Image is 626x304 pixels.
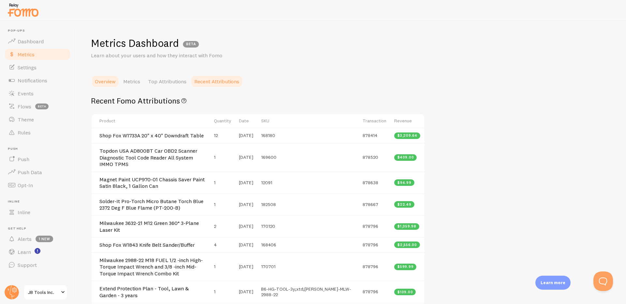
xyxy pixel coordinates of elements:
span: 168180 [261,132,275,138]
a: Recent Attributions [190,75,243,88]
a: Push [4,153,71,166]
span: beta [35,104,49,109]
iframe: Help Scout Beacon - Open [593,271,613,291]
span: 878638 [363,180,378,186]
td: [DATE] [235,237,257,252]
a: Opt-In [4,179,71,192]
div: $1,059.98 [394,223,419,230]
a: Notifications [4,74,71,87]
h4: Milwaukee 3632-21 M12 Green 360° 3-Plane Laser Kit [99,220,206,233]
span: Opt-In [18,182,33,188]
span: 878796 [363,264,378,269]
span: 878796 [363,223,378,229]
div: Learn more [535,276,571,290]
h4: Magnet Paint UCP970-01 Chassis Saver Paint Satin Black, 1 Gallon Can [99,176,206,189]
div: $599.99 [394,264,416,270]
span: Support [18,262,37,268]
a: Support [4,258,71,271]
img: fomo-relay-logo-orange.svg [7,2,39,18]
span: Push Data [18,169,42,175]
h4: Topdon USA AD800BT Car OBD2 Scanner Diagnostic Tool Code Reader All System IMMO TPMS [99,147,206,168]
span: 182508 [261,201,276,207]
td: [DATE] [235,128,257,143]
span: 1 [214,154,216,160]
a: Metrics [4,48,71,61]
span: B6-HG-TOOL-3y;xtd;[PERSON_NAME]-MLW-2988-22 [261,286,351,298]
a: Dashboard [4,35,71,48]
a: Events [4,87,71,100]
span: Alerts [18,236,32,242]
div: $94.99 [394,179,414,186]
span: Events [18,90,34,97]
a: Top Attributions [144,75,190,88]
a: Alerts 1 new [4,232,71,245]
span: 4 [214,242,216,248]
th: Quantity [210,114,235,128]
span: Metrics [18,51,35,58]
a: Metrics [119,75,144,88]
a: Push Data [4,166,71,179]
p: Learn more [541,280,565,286]
h4: Extend Protection Plan - Tool, Lawn & Garden - 3 years [99,285,206,298]
span: 1 [214,180,216,186]
span: Inline [8,200,71,204]
a: Flows beta [4,100,71,113]
a: JB Tools Inc. [23,284,67,300]
span: 168406 [261,242,276,248]
span: 169600 [261,154,276,160]
span: Pop-ups [8,29,71,33]
span: 878414 [363,132,377,138]
h4: Shop Fox W1733A 20" x 40" Downdraft Table [99,132,206,139]
th: Revenue [390,114,424,128]
span: Get Help [8,227,71,231]
th: Product [92,114,210,128]
span: 12 [214,132,218,138]
div: $109.00 [394,289,416,295]
span: JB Tools Inc. [28,288,59,296]
td: [DATE] [235,252,257,281]
span: Dashboard [18,38,44,45]
span: 878796 [363,289,378,295]
span: Push [8,147,71,151]
h4: Solder-It Pro-Torch Micro Butane Torch Blue 2372 Deg F Blue Flame (PT-200-B) [99,198,206,211]
td: [DATE] [235,281,257,302]
a: Theme [4,113,71,126]
span: 878520 [363,154,378,160]
span: 1 [214,289,216,295]
span: Learn [18,249,31,255]
span: Flows [18,103,31,110]
td: [DATE] [235,215,257,237]
h2: Recent Fomo Attributions [91,96,425,106]
a: Rules [4,126,71,139]
span: 170120 [261,223,275,229]
span: 2 [214,223,216,229]
a: Learn [4,245,71,258]
p: Learn about your users and how they interact with Fomo [91,52,247,59]
th: Date [235,114,257,128]
a: Settings [4,61,71,74]
span: Notifications [18,77,47,84]
a: Overview [91,75,119,88]
td: [DATE] [235,143,257,172]
div: $2,556.00 [394,242,420,248]
th: SKU [257,114,359,128]
a: Inline [4,206,71,219]
span: 878796 [363,242,378,248]
span: Rules [18,129,31,136]
td: [DATE] [235,172,257,193]
h4: Milwaukee 2988-22 M18 FUEL 1/2 -inch High-Torque Impact Wrench and 3/8 -inch Mid-Torque Impact Wr... [99,257,206,277]
h1: Metrics Dashboard [91,36,179,50]
span: Settings [18,64,37,71]
div: $409.00 [394,154,417,161]
div: $22.49 [394,201,414,208]
span: Inline [18,209,30,215]
span: BETA [183,41,199,48]
span: 1 [214,264,216,269]
div: $3,209.64 [394,132,420,139]
span: Push [18,156,29,162]
span: 1 new [36,236,53,242]
span: 12091 [261,180,272,186]
h4: Shop Fox W1843 Knife Belt Sander/Buffer [99,242,206,248]
span: 878667 [363,201,378,207]
th: Transaction [359,114,390,128]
